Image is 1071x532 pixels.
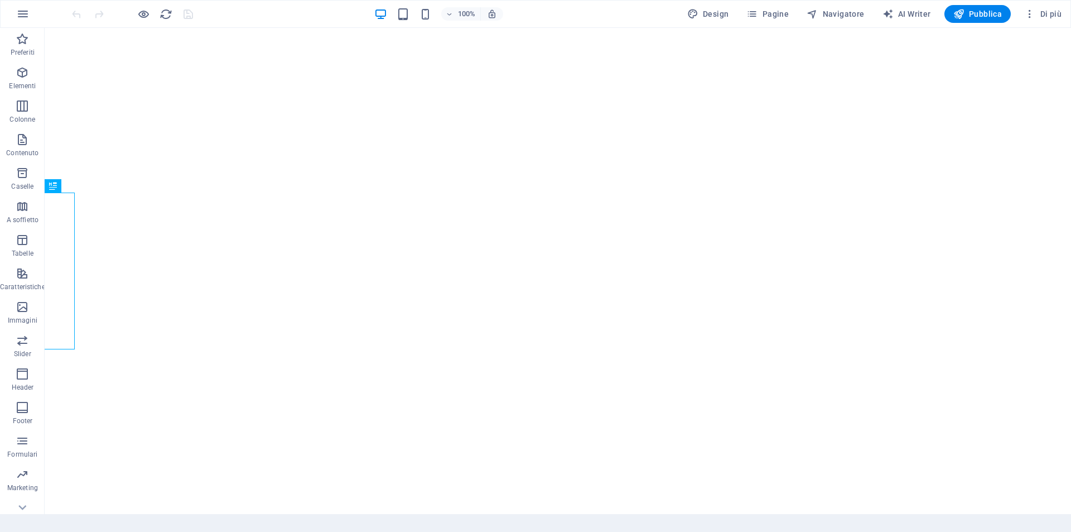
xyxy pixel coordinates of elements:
span: Pagine [746,8,789,20]
p: Preferiti [11,48,35,57]
button: Design [683,5,734,23]
button: AI Writer [878,5,935,23]
span: Di più [1024,8,1062,20]
p: Colonne [9,115,35,124]
i: Ricarica la pagina [160,8,172,21]
p: A soffietto [7,215,38,224]
button: Clicca qui per lasciare la modalità di anteprima e continuare la modifica [137,7,150,21]
span: Pubblica [953,8,1002,20]
span: AI Writer [882,8,931,20]
div: Design (Ctrl+Alt+Y) [683,5,734,23]
p: Slider [14,349,31,358]
p: Caselle [11,182,33,191]
p: Tabelle [12,249,33,258]
p: Footer [13,416,33,425]
span: Navigatore [807,8,864,20]
p: Elementi [9,82,36,90]
span: Design [687,8,729,20]
button: 100% [441,7,481,21]
button: Navigatore [802,5,869,23]
p: Contenuto [6,148,38,157]
h6: 100% [458,7,476,21]
button: Pagine [742,5,793,23]
button: Di più [1020,5,1066,23]
p: Immagini [8,316,37,325]
p: Marketing [7,483,38,492]
i: Quando ridimensioni, regola automaticamente il livello di zoom in modo che corrisponda al disposi... [487,9,497,19]
p: Header [12,383,34,392]
button: reload [159,7,172,21]
p: Formulari [7,450,37,459]
button: Pubblica [944,5,1011,23]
